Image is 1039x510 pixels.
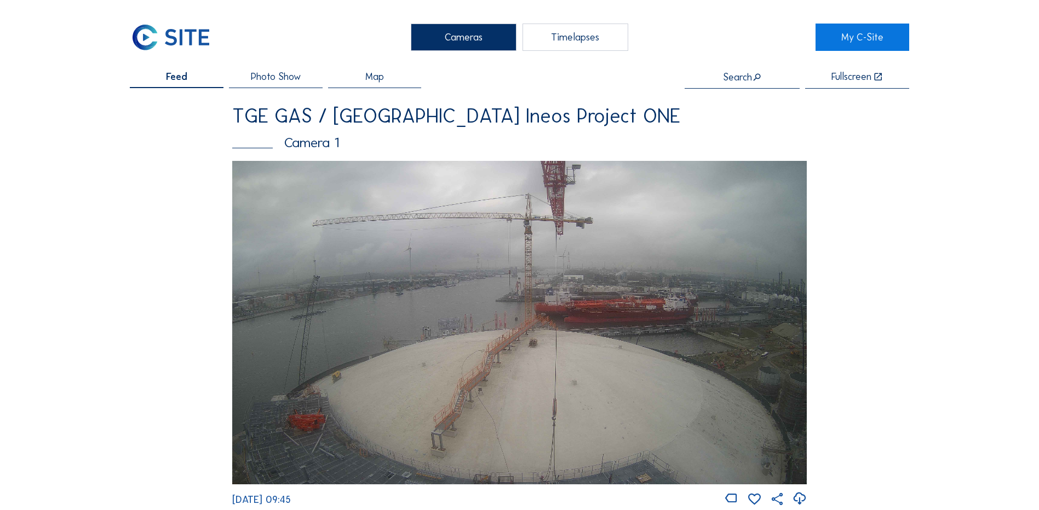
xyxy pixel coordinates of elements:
span: Map [365,72,384,82]
div: Cameras [411,24,516,51]
span: [DATE] 09:45 [232,494,291,506]
div: Fullscreen [831,72,871,82]
div: Timelapses [523,24,628,51]
a: My C-Site [816,24,909,51]
img: C-SITE Logo [130,24,211,51]
div: Camera 1 [232,136,807,149]
span: Photo Show [251,72,301,82]
a: C-SITE Logo [130,24,223,51]
span: Feed [166,72,187,82]
img: Image [232,161,807,484]
div: TGE GAS / [GEOGRAPHIC_DATA] Ineos Project ONE [232,106,807,126]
